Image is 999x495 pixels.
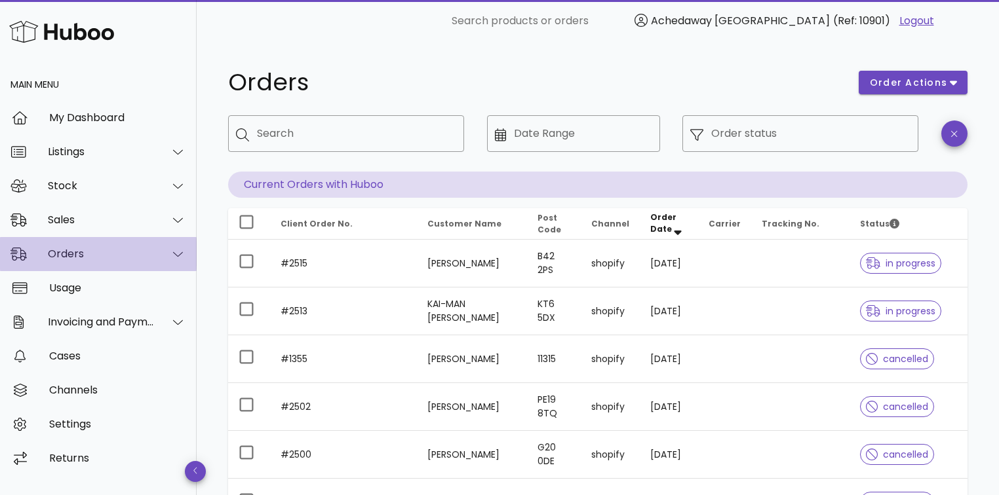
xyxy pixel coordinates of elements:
[650,211,676,234] span: Order Date
[527,335,581,383] td: 11315
[591,218,629,229] span: Channel
[538,212,561,235] span: Post Code
[270,335,417,383] td: #1355
[762,218,819,229] span: Tracking No.
[866,306,935,316] span: in progress
[581,208,640,240] th: Channel
[860,218,899,229] span: Status
[48,316,155,328] div: Invoicing and Payments
[640,208,699,240] th: Order Date: Sorted descending. Activate to remove sorting.
[49,111,186,124] div: My Dashboard
[640,431,699,479] td: [DATE]
[49,452,186,464] div: Returns
[527,287,581,335] td: KT6 5DX
[270,431,417,479] td: #2500
[228,172,968,198] p: Current Orders with Huboo
[48,213,155,226] div: Sales
[859,71,968,94] button: order actions
[581,383,640,431] td: shopify
[49,282,186,294] div: Usage
[640,335,699,383] td: [DATE]
[866,259,935,268] span: in progress
[709,218,741,229] span: Carrier
[581,287,640,335] td: shopify
[417,208,527,240] th: Customer Name
[427,218,501,229] span: Customer Name
[899,13,934,29] a: Logout
[48,145,155,158] div: Listings
[48,247,155,260] div: Orders
[866,402,928,411] span: cancelled
[417,383,527,431] td: [PERSON_NAME]
[751,208,850,240] th: Tracking No.
[833,13,890,28] span: (Ref: 10901)
[527,383,581,431] td: PE19 8TQ
[698,208,751,240] th: Carrier
[270,208,417,240] th: Client Order No.
[866,450,928,459] span: cancelled
[581,335,640,383] td: shopify
[640,287,699,335] td: [DATE]
[527,240,581,287] td: B42 2PS
[9,18,114,46] img: Huboo Logo
[640,383,699,431] td: [DATE]
[417,335,527,383] td: [PERSON_NAME]
[640,240,699,287] td: [DATE]
[850,208,968,240] th: Status
[869,76,948,90] span: order actions
[49,384,186,396] div: Channels
[581,431,640,479] td: shopify
[270,383,417,431] td: #2502
[581,240,640,287] td: shopify
[48,179,155,192] div: Stock
[527,208,581,240] th: Post Code
[228,71,843,94] h1: Orders
[49,350,186,362] div: Cases
[270,240,417,287] td: #2515
[417,287,527,335] td: KAI-MAN [PERSON_NAME]
[417,240,527,287] td: [PERSON_NAME]
[49,418,186,430] div: Settings
[281,218,353,229] span: Client Order No.
[270,287,417,335] td: #2513
[417,431,527,479] td: [PERSON_NAME]
[527,431,581,479] td: G20 0DE
[866,354,928,363] span: cancelled
[651,13,830,28] span: Achedaway [GEOGRAPHIC_DATA]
